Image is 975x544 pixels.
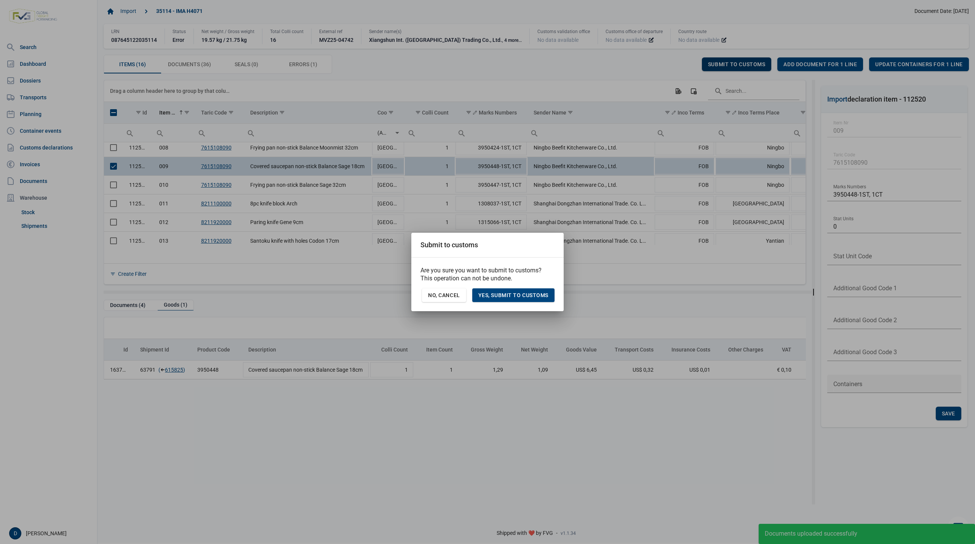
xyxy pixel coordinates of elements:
[422,288,466,302] div: No, Cancel
[428,292,460,298] span: No, Cancel
[478,292,548,298] span: Yes, Submit to customs
[420,240,478,249] div: Submit to customs
[472,288,555,302] div: Yes, Submit to customs
[420,267,555,282] p: Are you sure you want to submit to customs? This operation can not be undone.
